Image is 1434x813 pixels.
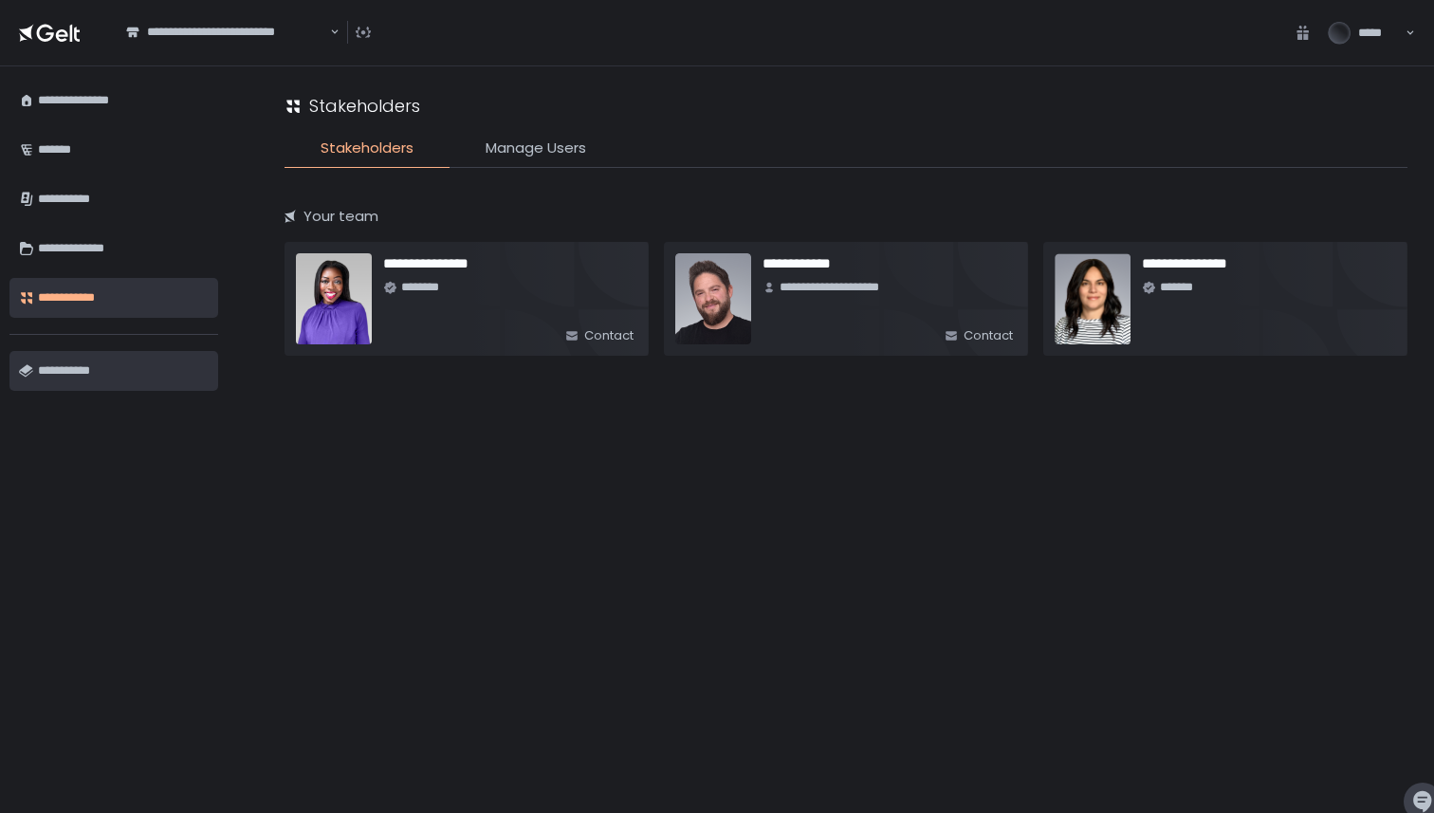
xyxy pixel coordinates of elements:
h1: Stakeholders [309,93,420,119]
span: Manage Users [486,138,586,159]
input: Search for option [327,23,328,42]
span: Stakeholders [321,138,414,159]
span: Your team [303,206,378,228]
div: Search for option [114,12,340,52]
